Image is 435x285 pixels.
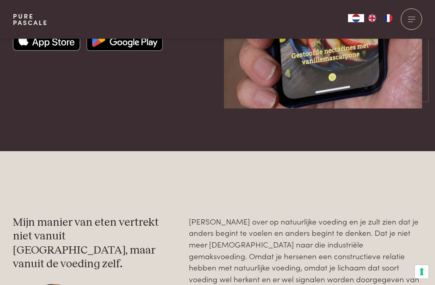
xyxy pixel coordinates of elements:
[348,14,364,22] a: NL
[348,14,364,22] div: Language
[13,28,81,51] img: Apple app store
[87,28,163,51] img: Google app store
[13,216,176,271] h3: Mijn manier van eten vertrekt niet vanuit [GEOGRAPHIC_DATA], maar vanuit de voeding zelf.
[415,265,429,279] button: Uw voorkeuren voor toestemming voor trackingtechnologieën
[364,14,380,22] a: EN
[13,13,48,26] a: PurePascale
[380,14,396,22] a: FR
[348,14,396,22] aside: Language selected: Nederlands
[364,14,396,22] ul: Language list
